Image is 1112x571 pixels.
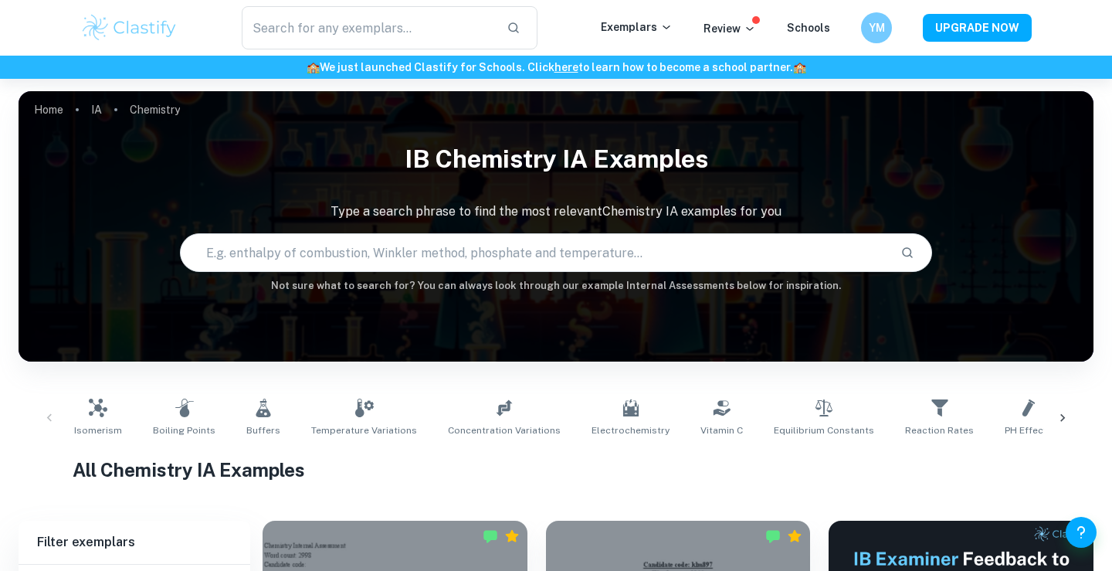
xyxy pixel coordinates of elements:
h6: YM [868,19,886,36]
button: Search [894,240,920,266]
a: IA [91,99,102,121]
span: Equilibrium Constants [774,423,874,437]
span: Reaction Rates [905,423,974,437]
a: Schools [787,22,830,34]
p: Chemistry [130,101,180,118]
img: Clastify logo [80,12,178,43]
img: Marked [483,529,498,544]
span: Concentration Variations [448,423,561,437]
h6: Filter exemplars [19,521,250,564]
h1: IB Chemistry IA examples [19,134,1093,184]
h6: We just launched Clastify for Schools. Click to learn how to become a school partner. [3,59,1109,76]
input: Search for any exemplars... [242,6,494,49]
button: UPGRADE NOW [923,14,1032,42]
span: pH Effects [1005,423,1053,437]
p: Exemplars [601,19,673,36]
button: Help and Feedback [1066,517,1097,548]
span: 🏫 [793,61,806,73]
span: Buffers [246,423,280,437]
span: Vitamin C [700,423,743,437]
p: Review [703,20,756,37]
span: 🏫 [307,61,320,73]
div: Premium [504,529,520,544]
img: Marked [765,529,781,544]
a: Home [34,99,63,121]
span: Boiling Points [153,423,215,437]
div: Premium [787,529,802,544]
h1: All Chemistry IA Examples [73,456,1040,484]
p: Type a search phrase to find the most relevant Chemistry IA examples for you [19,202,1093,221]
span: Temperature Variations [311,423,417,437]
h6: Not sure what to search for? You can always look through our example Internal Assessments below f... [19,278,1093,294]
span: Electrochemistry [592,423,670,437]
input: E.g. enthalpy of combustion, Winkler method, phosphate and temperature... [181,231,888,274]
a: here [554,61,578,73]
button: YM [861,12,892,43]
span: Isomerism [74,423,122,437]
